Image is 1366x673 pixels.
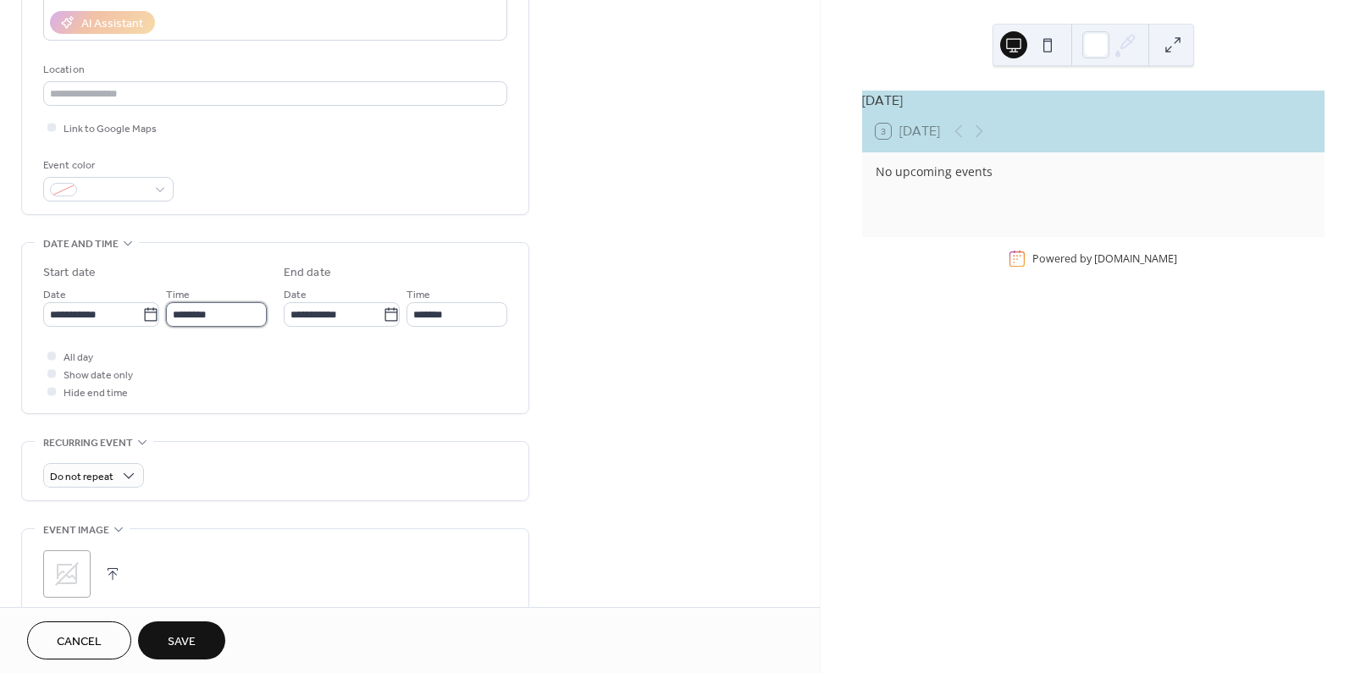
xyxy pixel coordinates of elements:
[1094,251,1177,266] a: [DOMAIN_NAME]
[43,235,119,253] span: Date and time
[166,286,190,304] span: Time
[57,633,102,651] span: Cancel
[43,264,96,282] div: Start date
[862,91,1325,111] div: [DATE]
[284,286,307,304] span: Date
[1032,251,1177,266] div: Powered by
[43,521,109,539] span: Event image
[43,550,91,598] div: ;
[43,286,66,304] span: Date
[43,434,133,452] span: Recurring event
[406,286,430,304] span: Time
[168,633,196,651] span: Save
[64,349,93,367] span: All day
[64,384,128,402] span: Hide end time
[43,61,504,79] div: Location
[27,621,131,659] button: Cancel
[43,157,170,174] div: Event color
[138,621,225,659] button: Save
[50,467,113,487] span: Do not repeat
[284,264,331,282] div: End date
[64,367,133,384] span: Show date only
[64,120,157,138] span: Link to Google Maps
[876,163,1311,180] div: No upcoming events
